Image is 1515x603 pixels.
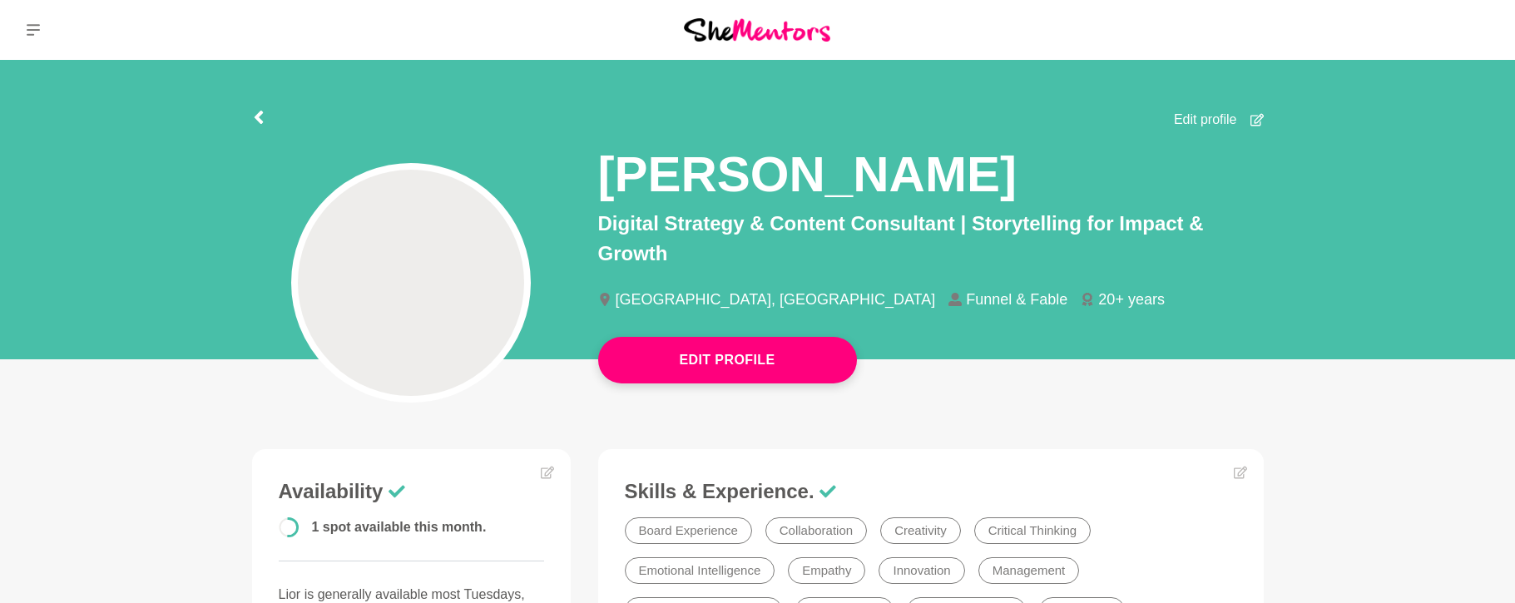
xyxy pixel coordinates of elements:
[598,143,1017,205] h1: [PERSON_NAME]
[948,292,1081,307] li: Funnel & Fable
[312,520,487,534] span: 1 spot available this month.
[1174,110,1237,130] span: Edit profile
[684,18,830,41] img: She Mentors Logo
[598,292,949,307] li: [GEOGRAPHIC_DATA], [GEOGRAPHIC_DATA]
[279,479,545,504] h3: Availability
[598,337,857,383] button: Edit Profile
[598,209,1264,269] p: Digital Strategy & Content Consultant | Storytelling for Impact & Growth
[625,479,1237,504] h3: Skills & Experience.
[1081,292,1178,307] li: 20+ years
[1455,10,1495,50] a: Lior Albeck-Ripka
